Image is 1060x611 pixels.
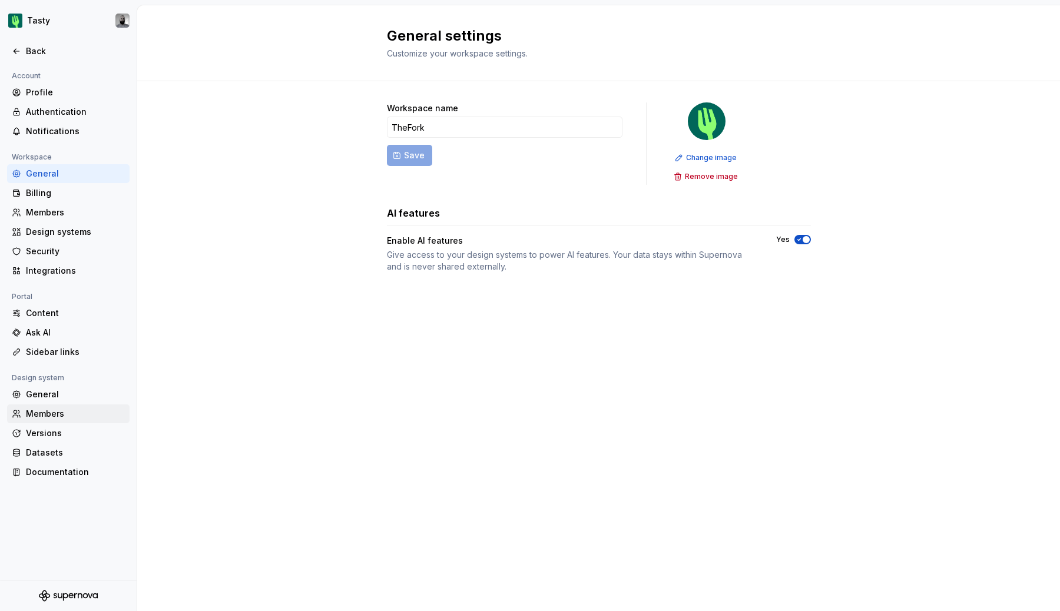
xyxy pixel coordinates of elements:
[7,164,130,183] a: General
[7,261,130,280] a: Integrations
[7,404,130,423] a: Members
[7,42,130,61] a: Back
[7,304,130,323] a: Content
[26,207,125,218] div: Members
[26,388,125,400] div: General
[776,235,790,244] label: Yes
[387,249,755,273] div: Give access to your design systems to power AI features. Your data stays within Supernova and is ...
[387,235,463,247] div: Enable AI features
[27,15,50,26] div: Tasty
[688,102,726,140] img: 5a785b6b-c473-494b-9ba3-bffaf73304c7.png
[26,187,125,199] div: Billing
[115,14,130,28] img: Julien Riveron
[7,150,57,164] div: Workspace
[7,203,130,222] a: Members
[7,290,37,304] div: Portal
[670,168,743,185] button: Remove image
[7,122,130,141] a: Notifications
[7,463,130,482] a: Documentation
[26,245,125,257] div: Security
[7,443,130,462] a: Datasets
[26,327,125,338] div: Ask AI
[39,590,98,602] svg: Supernova Logo
[7,385,130,404] a: General
[26,265,125,277] div: Integrations
[26,466,125,478] div: Documentation
[26,346,125,358] div: Sidebar links
[7,69,45,83] div: Account
[387,206,440,220] h3: AI features
[7,184,130,202] a: Billing
[387,102,458,114] label: Workspace name
[26,125,125,137] div: Notifications
[671,150,742,166] button: Change image
[7,83,130,102] a: Profile
[7,242,130,261] a: Security
[26,427,125,439] div: Versions
[26,87,125,98] div: Profile
[7,424,130,443] a: Versions
[7,223,130,241] a: Design systems
[7,371,69,385] div: Design system
[387,48,528,58] span: Customize your workspace settings.
[7,343,130,361] a: Sidebar links
[685,172,738,181] span: Remove image
[26,307,125,319] div: Content
[387,26,797,45] h2: General settings
[7,323,130,342] a: Ask AI
[8,14,22,28] img: 5a785b6b-c473-494b-9ba3-bffaf73304c7.png
[26,408,125,420] div: Members
[26,168,125,180] div: General
[7,102,130,121] a: Authentication
[26,447,125,459] div: Datasets
[686,153,737,162] span: Change image
[26,226,125,238] div: Design systems
[26,45,125,57] div: Back
[26,106,125,118] div: Authentication
[2,8,134,34] button: TastyJulien Riveron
